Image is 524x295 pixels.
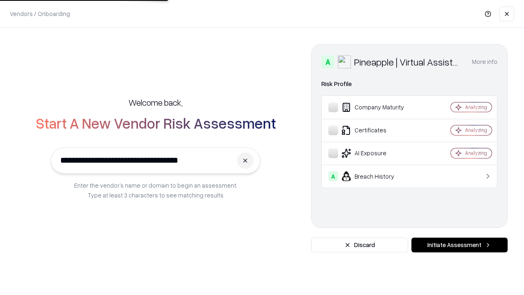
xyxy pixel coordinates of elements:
[472,54,497,69] button: More info
[10,9,70,18] p: Vendors / Onboarding
[74,180,237,200] p: Enter the vendor’s name or domain to begin an assessment. Type at least 3 characters to see match...
[328,171,426,181] div: Breach History
[328,171,338,181] div: A
[328,102,426,112] div: Company Maturity
[328,148,426,158] div: AI Exposure
[338,55,351,68] img: Pineapple | Virtual Assistant Agency
[311,238,408,252] button: Discard
[465,104,487,111] div: Analyzing
[321,55,334,68] div: A
[354,55,462,68] div: Pineapple | Virtual Assistant Agency
[465,127,487,134] div: Analyzing
[411,238,508,252] button: Initiate Assessment
[321,79,497,89] div: Risk Profile
[328,125,426,135] div: Certificates
[129,97,183,108] h5: Welcome back,
[36,115,276,131] h2: Start A New Vendor Risk Assessment
[465,150,487,157] div: Analyzing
